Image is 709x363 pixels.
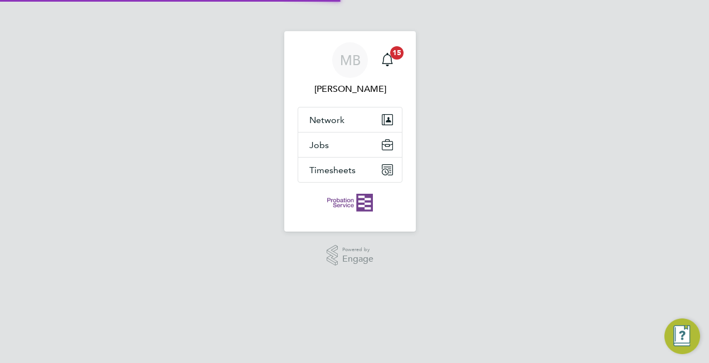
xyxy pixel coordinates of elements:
span: Timesheets [309,165,356,175]
span: Powered by [342,245,373,254]
nav: Main navigation [284,31,416,232]
button: Engage Resource Center [664,318,700,354]
a: 15 [376,42,399,78]
button: Timesheets [298,158,402,182]
span: Network [309,115,344,125]
a: Go to home page [298,194,402,212]
img: probationservice-logo-retina.png [327,194,372,212]
span: Max Burrell [298,82,402,96]
span: Jobs [309,140,329,150]
span: Engage [342,254,373,264]
button: Jobs [298,133,402,157]
span: 15 [390,46,404,60]
a: MB[PERSON_NAME] [298,42,402,96]
a: Powered byEngage [327,245,374,266]
span: MB [340,53,361,67]
button: Network [298,107,402,132]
